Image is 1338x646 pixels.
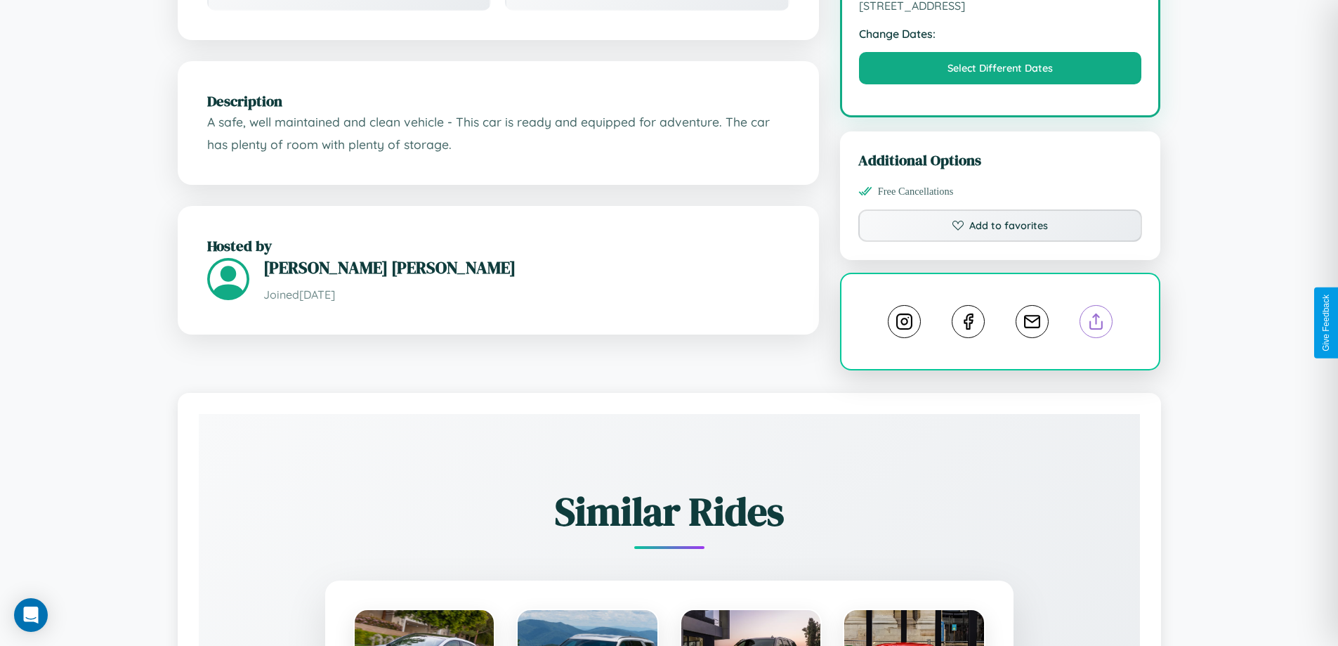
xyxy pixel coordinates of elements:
[859,52,1142,84] button: Select Different Dates
[263,285,789,305] p: Joined [DATE]
[859,27,1142,41] strong: Change Dates:
[207,111,789,155] p: A safe, well maintained and clean vehicle - This car is ready and equipped for adventure. The car...
[248,484,1091,538] h2: Similar Rides
[207,91,789,111] h2: Description
[207,235,789,256] h2: Hosted by
[14,598,48,632] div: Open Intercom Messenger
[858,150,1143,170] h3: Additional Options
[858,209,1143,242] button: Add to favorites
[878,186,954,198] span: Free Cancellations
[263,256,789,279] h3: [PERSON_NAME] [PERSON_NAME]
[1321,295,1331,351] div: Give Feedback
